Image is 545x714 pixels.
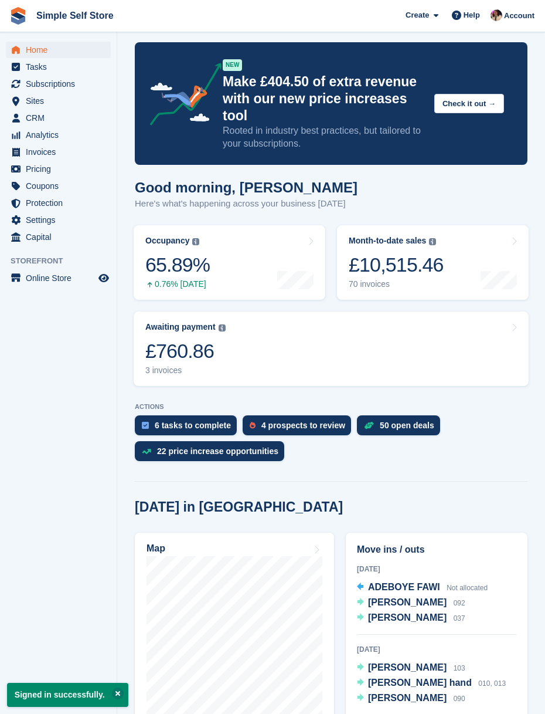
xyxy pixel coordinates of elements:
p: Rooted in industry best practices, but tailored to your subscriptions. [223,124,425,150]
img: icon-info-grey-7440780725fd019a000dd9b08b2336e03edf1995a4989e88bcd33f0948082b44.svg [219,324,226,331]
p: ACTIONS [135,403,527,411]
div: [DATE] [357,644,516,655]
button: Check it out → [434,94,504,113]
span: [PERSON_NAME] [368,613,447,622]
a: menu [6,195,111,211]
span: Coupons [26,178,96,194]
a: menu [6,76,111,92]
div: NEW [223,59,242,71]
h1: Good morning, [PERSON_NAME] [135,180,357,195]
p: Signed in successfully. [7,683,128,707]
p: Make £404.50 of extra revenue with our new price increases tool [223,73,425,124]
a: [PERSON_NAME] 037 [357,611,465,626]
span: 010, 013 [478,679,506,688]
div: £760.86 [145,339,226,363]
div: 65.89% [145,253,210,277]
span: Account [504,10,534,22]
img: icon-info-grey-7440780725fd019a000dd9b08b2336e03edf1995a4989e88bcd33f0948082b44.svg [192,238,199,245]
a: menu [6,178,111,194]
a: 22 price increase opportunities [135,441,290,467]
span: Capital [26,229,96,245]
h2: [DATE] in [GEOGRAPHIC_DATA] [135,499,343,515]
a: [PERSON_NAME] 090 [357,691,465,706]
a: [PERSON_NAME] hand 010, 013 [357,676,506,691]
a: Preview store [97,271,111,285]
span: CRM [26,110,96,126]
h2: Move ins / outs [357,543,516,557]
span: Create [406,9,429,21]
img: price_increase_opportunities-93ffe204e8149a01c8c9dc8f82e8f89637d9d84a8eef4429ea346261dce0b2c0.svg [142,449,151,454]
span: Invoices [26,144,96,160]
img: task-75834270c22a3079a89374b754ae025e5fb1db73e45f91037f5363f120a921f8.svg [142,422,149,429]
span: Sites [26,93,96,109]
span: Not allocated [447,584,488,592]
h2: Map [147,543,165,554]
a: menu [6,127,111,143]
a: menu [6,42,111,58]
span: Analytics [26,127,96,143]
span: Home [26,42,96,58]
div: 22 price increase opportunities [157,446,278,456]
img: prospect-51fa495bee0391a8d652442698ab0144808aea92771e9ea1ae160a38d050c398.svg [250,422,256,429]
a: 50 open deals [357,415,446,441]
span: Storefront [11,255,117,267]
span: Pricing [26,161,96,177]
a: 4 prospects to review [243,415,357,441]
span: [PERSON_NAME] [368,693,447,703]
a: [PERSON_NAME] 092 [357,595,465,611]
span: 090 [454,695,465,703]
a: 6 tasks to complete [135,415,243,441]
img: icon-info-grey-7440780725fd019a000dd9b08b2336e03edf1995a4989e88bcd33f0948082b44.svg [429,238,436,245]
img: stora-icon-8386f47178a22dfd0bd8f6a31ec36ba5ce8667c1dd55bd0f319d3a0aa187defe.svg [9,7,27,25]
span: ADEBOYE FAWI [368,582,440,592]
div: 3 invoices [145,366,226,375]
a: Simple Self Store [32,6,118,25]
div: Month-to-date sales [349,236,426,246]
span: 037 [454,614,465,622]
div: [DATE] [357,564,516,574]
img: price-adjustments-announcement-icon-8257ccfd72463d97f412b2fc003d46551f7dbcb40ab6d574587a9cd5c0d94... [140,63,222,130]
div: £10,515.46 [349,253,444,277]
a: menu [6,93,111,109]
div: 0.76% [DATE] [145,279,210,289]
a: Awaiting payment £760.86 3 invoices [134,312,529,386]
a: menu [6,110,111,126]
div: Awaiting payment [145,322,216,332]
div: 6 tasks to complete [155,421,231,430]
span: [PERSON_NAME] [368,662,447,672]
div: Occupancy [145,236,189,246]
a: menu [6,59,111,75]
span: Online Store [26,270,96,286]
img: deal-1b604bf984904fb50ccaf53a9ad4b4a5d6e5aea283cecdc64d6e3604feb123c2.svg [364,421,374,429]
span: [PERSON_NAME] [368,597,447,607]
span: Tasks [26,59,96,75]
span: Subscriptions [26,76,96,92]
span: Protection [26,195,96,211]
a: Month-to-date sales £10,515.46 70 invoices [337,225,529,300]
span: Settings [26,212,96,228]
div: 70 invoices [349,279,444,289]
span: [PERSON_NAME] hand [368,678,472,688]
a: ADEBOYE FAWI Not allocated [357,580,488,595]
a: menu [6,161,111,177]
a: [PERSON_NAME] 103 [357,661,465,676]
a: menu [6,144,111,160]
img: Scott McCutcheon [491,9,502,21]
p: Here's what's happening across your business [DATE] [135,197,357,211]
div: 50 open deals [380,421,434,430]
span: 103 [454,664,465,672]
span: 092 [454,599,465,607]
span: Help [464,9,480,21]
a: menu [6,270,111,286]
a: Occupancy 65.89% 0.76% [DATE] [134,225,325,300]
a: menu [6,212,111,228]
div: 4 prospects to review [261,421,345,430]
a: menu [6,229,111,245]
